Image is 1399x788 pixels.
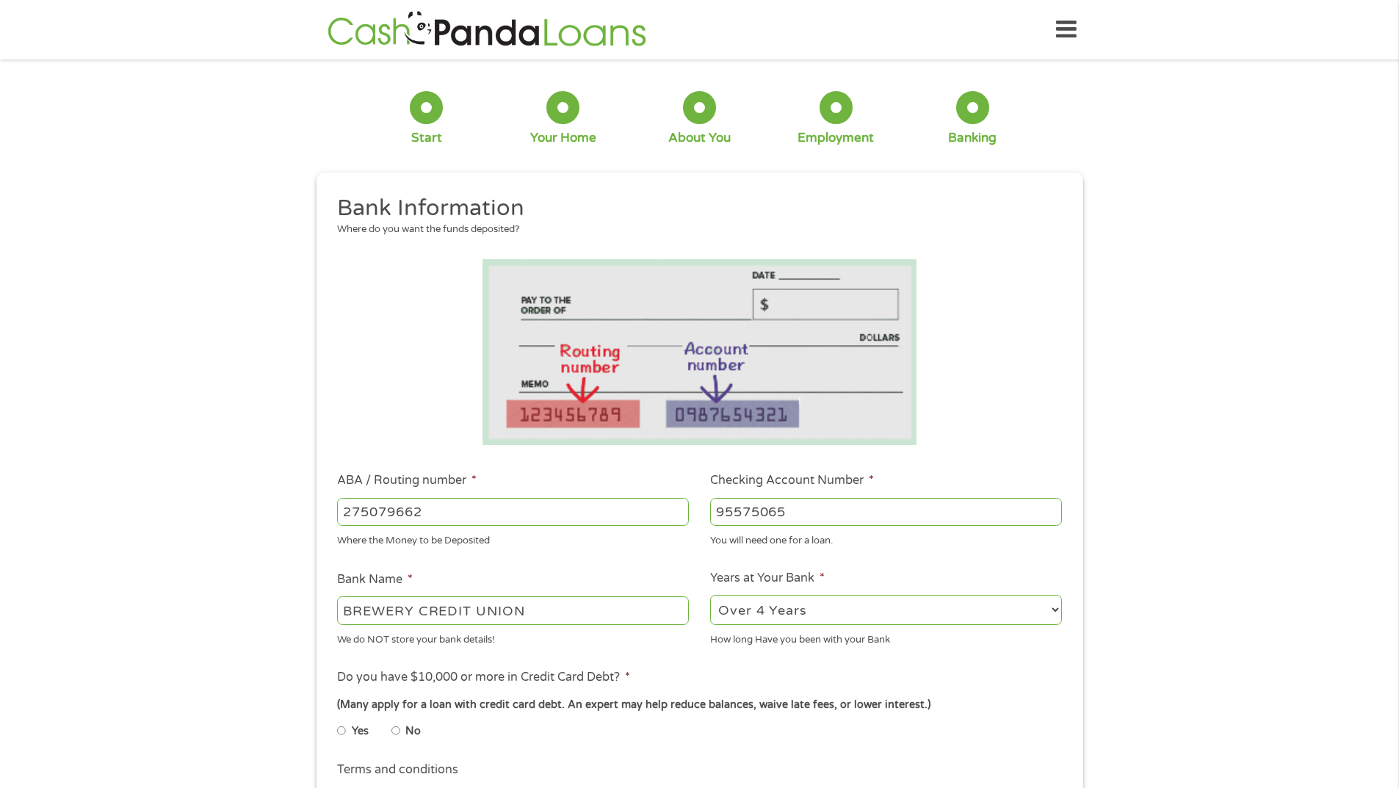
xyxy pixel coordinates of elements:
[337,697,1061,713] div: (Many apply for a loan with credit card debt. An expert may help reduce balances, waive late fees...
[337,627,689,647] div: We do NOT store your bank details!
[710,571,825,586] label: Years at Your Bank
[710,473,874,488] label: Checking Account Number
[337,529,689,549] div: Where the Money to be Deposited
[337,498,689,526] input: 263177916
[405,723,421,740] label: No
[668,130,731,146] div: About You
[710,529,1062,549] div: You will need one for a loan.
[710,627,1062,647] div: How long Have you been with your Bank
[352,723,369,740] label: Yes
[337,473,477,488] label: ABA / Routing number
[948,130,997,146] div: Banking
[337,762,458,778] label: Terms and conditions
[323,9,651,51] img: GetLoanNow Logo
[337,670,630,685] label: Do you have $10,000 or more in Credit Card Debt?
[530,130,596,146] div: Your Home
[798,130,874,146] div: Employment
[710,498,1062,526] input: 345634636
[337,572,413,588] label: Bank Name
[337,223,1051,237] div: Where do you want the funds deposited?
[337,194,1051,223] h2: Bank Information
[482,259,917,445] img: Routing number location
[411,130,442,146] div: Start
